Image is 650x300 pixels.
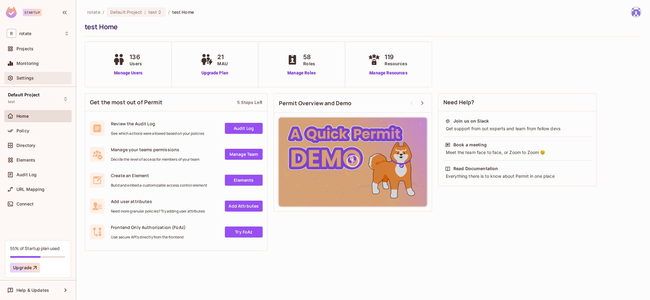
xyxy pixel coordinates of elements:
[16,128,29,133] span: Policy
[225,227,263,237] a: Try FoAz
[303,52,315,62] span: 58
[130,60,142,67] span: Users
[443,98,474,106] span: Need Help?
[218,52,228,62] span: 21
[16,76,34,80] span: Settings
[144,10,146,15] span: :
[453,166,498,172] div: Read Documentation
[111,157,200,162] span: Decide the level of access for members of your team
[16,202,34,206] span: Connect
[225,201,263,212] a: Add Attrbutes
[111,235,186,240] span: Use secure API's directly from the frontend
[279,99,352,107] span: Permit Overview and Demo
[10,245,59,251] div: 55% of Startup plan used
[8,99,15,104] span: test
[218,60,228,67] span: MAU
[111,121,204,127] span: Review the Audit Log
[16,172,37,177] span: Audit Log
[111,198,205,204] span: Add user attributes
[111,70,145,76] a: Manage Users
[87,9,100,15] span: the active workspace
[16,61,39,66] span: Monitoring
[199,70,231,76] a: Upgrade Plan
[103,9,104,15] li: /
[16,143,35,148] span: Directory
[367,70,410,76] a: Manage Resources
[111,224,186,230] span: Frontend Only Authorization (FoAz)
[225,123,263,134] a: Audit Log
[16,46,34,51] span: Projects
[90,98,162,106] span: Get the most out of Permit
[445,149,590,155] div: Meet the team face to face, or Zoom to Zoom 😉
[285,70,318,76] a: Manage Roles
[16,158,35,162] span: Elements
[16,114,29,119] span: Home
[225,149,263,160] a: Manage Team
[453,118,489,124] div: Join us on Slack
[6,7,17,18] img: SReyMgAAAABJRU5ErkJggg==
[111,147,200,152] span: Manage your teams permissions
[385,52,407,62] span: 119
[130,52,142,62] span: 136
[16,187,45,192] span: URL Mapping
[111,209,205,214] span: Need more granular policies? Try adding user attributes
[111,183,207,188] span: Build and embed a customizable access control element
[303,60,315,67] span: Roles
[110,9,142,15] span: Default Project
[172,9,194,15] span: test Home
[148,9,157,15] span: test
[453,142,487,148] div: Book a meeting
[237,99,262,105] div: 5 Steps Left
[385,60,407,67] span: Resources
[23,9,42,16] div: Startup
[111,173,207,178] span: Create an Element
[19,31,31,36] span: Workspace: rotate
[16,288,49,293] span: Help & Updates
[445,126,590,132] div: Get support from out experts and learn from fellow devs
[168,9,170,15] li: /
[445,173,590,179] div: Everything there is to know about Permit in one place
[225,175,263,186] a: Elements
[631,7,641,17] img: yoongjia@letsrotate.com
[10,263,40,273] button: Upgrade
[111,131,204,136] span: See which actions were allowed based on your policies
[85,22,638,31] div: test Home
[7,29,16,38] span: R
[8,92,40,97] span: Default Project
